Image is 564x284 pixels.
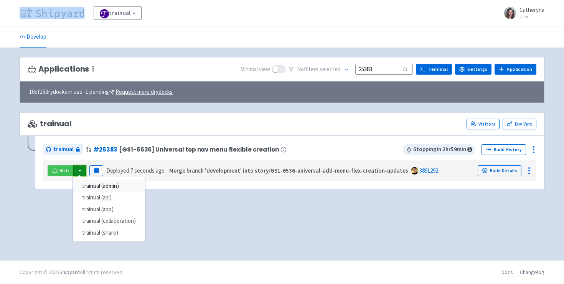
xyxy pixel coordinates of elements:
span: trainual [53,145,74,154]
span: selected [320,65,341,73]
a: trainual [43,144,83,155]
a: Visitors [467,119,500,129]
a: Docs [501,269,513,276]
span: Visit [60,168,70,174]
img: Shipyard logo [20,7,84,19]
a: #25383 [93,145,117,153]
strong: Merge branch 'development' into story/GS1-6536-universal-add-menu-flex-creation-updates [169,167,408,174]
a: trainual (admin) [73,180,145,192]
a: Build History [482,144,526,155]
input: Search... [355,64,413,74]
a: Settings [455,64,491,75]
a: Application [495,64,536,75]
u: Request more drydocks [115,88,173,95]
span: Catheryna [519,6,544,13]
a: trainual (api) [73,192,145,204]
a: Build Details [478,165,521,176]
button: Pause [89,165,103,176]
span: Deployed [106,167,165,174]
span: No filter s [297,65,341,74]
a: Develop [20,26,46,48]
time: 7 seconds ago [130,167,165,174]
span: trainual [28,119,72,128]
a: Changelog [520,269,544,276]
span: Stopping in 2 hr 59 min [403,144,475,155]
span: Minimal view [240,65,270,74]
div: Copyright © 2025 All rights reserved. [20,268,124,276]
span: [GS1-6536] Universal top nav menu flexible creation [119,146,279,153]
a: Env Vars [503,119,536,129]
a: Catheryna User [500,7,544,19]
span: 1 [91,65,94,73]
h3: Applications [28,65,94,73]
a: trainual (app) [73,204,145,215]
a: trainual [94,6,142,20]
span: 10 of 15 drydocks in use - 1 pending [29,88,173,96]
a: trainual (share) [73,227,145,239]
a: Shipyard [59,269,80,276]
a: 3891292 [419,167,438,174]
a: Visit [48,165,74,176]
a: trainual (collaboration) [73,215,145,227]
a: Terminal [416,64,452,75]
small: User [519,14,544,19]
